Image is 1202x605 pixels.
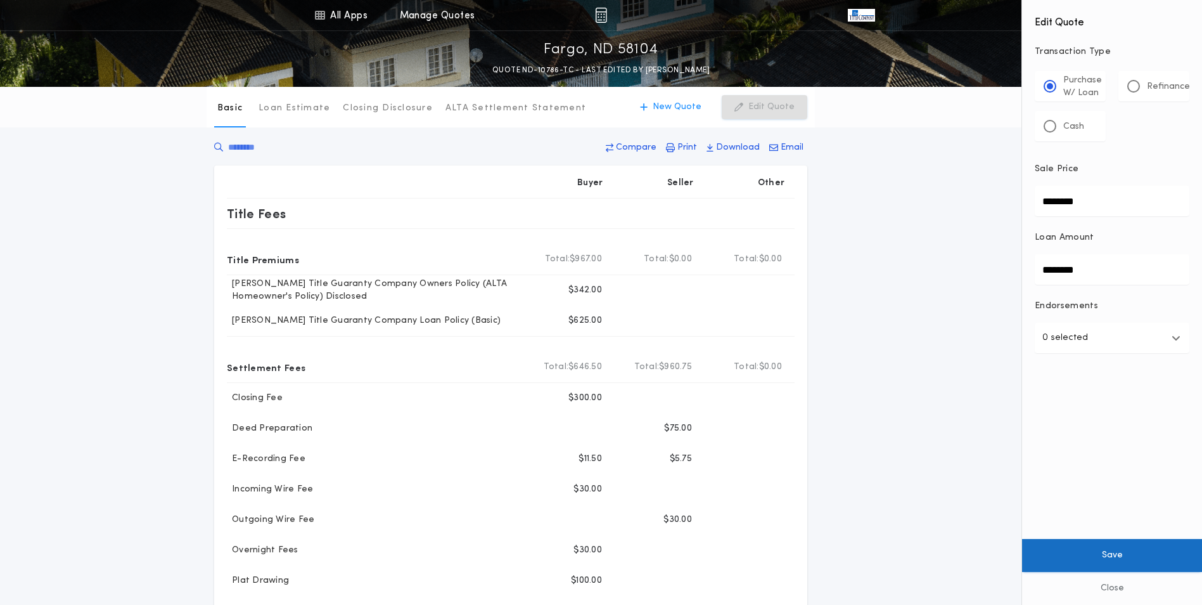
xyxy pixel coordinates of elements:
button: Save [1022,539,1202,572]
p: $300.00 [568,392,602,405]
h4: Edit Quote [1035,8,1189,30]
p: $30.00 [573,544,602,557]
button: Email [765,136,807,159]
p: $100.00 [571,575,602,587]
p: [PERSON_NAME] Title Guaranty Company Owners Policy (ALTA Homeowner's Policy) Disclosed [227,278,522,303]
p: Download [716,141,760,154]
p: Endorsements [1035,300,1189,313]
p: Refinance [1147,81,1190,93]
span: $967.00 [570,253,602,266]
b: Total: [544,361,569,374]
p: QUOTE ND-10786-TC - LAST EDITED BY [PERSON_NAME] [492,64,710,77]
p: Deed Preparation [227,422,312,435]
p: Edit Quote [748,101,795,114]
button: Download [703,136,764,159]
p: $342.00 [568,284,602,297]
b: Total: [644,253,669,266]
p: Incoming Wire Fee [227,483,313,496]
p: Overnight Fees [227,544,298,557]
span: $0.00 [669,253,692,266]
p: Closing Fee [227,392,283,405]
p: Buyer [577,177,603,190]
button: New Quote [627,95,714,119]
button: Print [662,136,701,159]
p: Print [677,141,697,154]
button: Compare [602,136,660,159]
p: Closing Disclosure [343,102,433,115]
b: Total: [734,361,759,374]
p: Email [781,141,803,154]
p: Title Fees [227,204,286,224]
p: ALTA Settlement Statement [445,102,586,115]
img: vs-icon [848,9,874,22]
p: Loan Estimate [259,102,330,115]
button: 0 selected [1035,323,1189,353]
p: Loan Amount [1035,231,1094,244]
span: $646.50 [568,361,602,374]
button: Edit Quote [722,95,807,119]
input: Sale Price [1035,186,1189,216]
p: Other [758,177,784,190]
p: $30.00 [573,483,602,496]
button: Close [1022,572,1202,605]
p: $11.50 [579,453,602,465]
p: $75.00 [664,422,692,435]
p: $30.00 [663,514,692,526]
p: Settlement Fees [227,357,305,377]
span: $0.00 [759,361,782,374]
p: $5.75 [670,453,692,465]
p: New Quote [653,101,701,114]
p: Plat Drawing [227,575,289,587]
p: Compare [616,141,656,154]
p: Outgoing Wire Fee [227,514,314,526]
b: Total: [734,253,759,266]
p: Basic [217,102,243,115]
p: 0 selected [1042,330,1088,346]
p: Sale Price [1035,163,1078,176]
p: $625.00 [568,315,602,327]
p: Title Premiums [227,249,299,270]
b: Total: [634,361,660,374]
span: $960.75 [659,361,692,374]
p: [PERSON_NAME] Title Guaranty Company Loan Policy (Basic) [227,315,501,327]
p: Transaction Type [1035,46,1189,58]
p: Seller [667,177,694,190]
span: $0.00 [759,253,782,266]
p: Fargo, ND 58104 [544,40,658,60]
input: Loan Amount [1035,254,1189,285]
p: Purchase W/ Loan [1063,74,1102,100]
b: Total: [545,253,570,266]
img: img [595,8,607,23]
p: E-Recording Fee [227,453,305,465]
p: Cash [1063,120,1084,133]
